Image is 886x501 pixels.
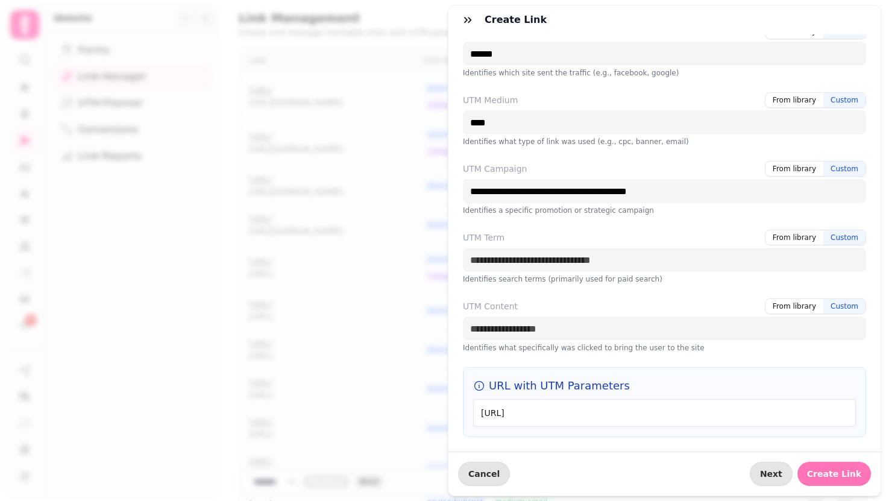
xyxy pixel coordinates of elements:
button: From library [765,162,823,176]
span: Next [760,470,782,478]
button: Custom [823,162,866,176]
button: Create Link [797,462,871,486]
p: Identifies what specifically was clicked to bring the user to the site [463,343,866,353]
p: Identifies which site sent the traffic (e.g., facebook, google) [463,68,866,78]
span: Create Link [807,470,861,478]
p: Identifies search terms (primarily used for paid search) [463,274,866,284]
label: UTM Medium [463,94,518,106]
button: Custom [823,299,866,314]
label: UTM Content [463,300,518,312]
span: Cancel [468,470,500,478]
button: From library [765,230,823,245]
div: [URL] [473,399,856,427]
label: UTM Term [463,232,504,244]
h3: Create Link [485,13,551,27]
p: Identifies what type of link was used (e.g., cpc, banner, email) [463,137,866,147]
button: Cancel [458,462,510,486]
label: UTM Campaign [463,163,527,175]
button: Custom [823,230,866,245]
h3: URL with UTM Parameters [473,377,856,394]
button: Next [750,462,793,486]
button: From library [765,93,823,107]
button: Custom [823,93,866,107]
button: From library [765,299,823,314]
p: Identifies a specific promotion or strategic campaign [463,206,866,215]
